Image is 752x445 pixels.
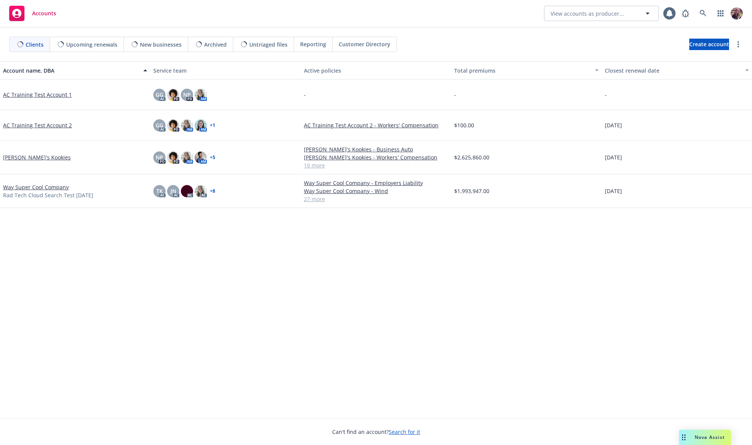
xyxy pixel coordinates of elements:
a: Way Super Cool Company [3,183,69,191]
img: photo [167,119,179,132]
span: Upcoming renewals [66,41,117,49]
a: [PERSON_NAME]'s Kookies - Workers' Compensation [304,153,448,161]
span: Can't find an account? [332,428,420,436]
a: Create account [689,39,729,50]
span: NP [183,91,191,99]
span: [DATE] [605,187,622,195]
a: AC Training Test Account 1 [3,91,72,99]
span: Clients [26,41,44,49]
span: - [605,91,607,99]
button: Total premiums [451,61,601,80]
img: photo [167,151,179,164]
span: [DATE] [605,121,622,129]
span: Untriaged files [249,41,287,49]
a: + 1 [210,123,215,128]
a: Switch app [713,6,728,21]
span: $1,993,947.00 [454,187,489,195]
span: [DATE] [605,153,622,161]
div: Service team [153,67,297,75]
a: Way Super Cool Company - Wind [304,187,448,195]
span: Reporting [300,40,326,48]
a: Search [695,6,711,21]
span: JN [171,187,176,195]
div: Active policies [304,67,448,75]
a: [PERSON_NAME]'s Kookies [3,153,71,161]
a: AC Training Test Account 2 [3,121,72,129]
a: + 8 [210,189,215,193]
span: NP [156,153,163,161]
button: View accounts as producer... [544,6,659,21]
img: photo [181,185,193,197]
img: photo [195,89,207,101]
span: Archived [204,41,227,49]
span: GG [156,91,163,99]
button: Active policies [301,61,451,80]
div: Drag to move [679,430,689,445]
span: $2,625,860.00 [454,153,489,161]
span: $100.00 [454,121,474,129]
span: GG [156,121,163,129]
a: 27 more [304,195,448,203]
span: Nova Assist [695,434,725,440]
button: Closest renewal date [602,61,752,80]
a: AC Training Test Account 2 - Workers' Compensation [304,121,448,129]
img: photo [167,89,179,101]
button: Service team [150,61,300,80]
img: photo [181,151,193,164]
img: photo [731,7,743,19]
button: Nova Assist [679,430,731,445]
span: New businesses [140,41,182,49]
img: photo [195,119,207,132]
a: + 5 [210,155,215,160]
a: Search for it [389,428,420,435]
span: Rad Tech Cloud Search Test [DATE] [3,191,93,199]
div: Closest renewal date [605,67,741,75]
a: [PERSON_NAME]'s Kookies - Business Auto [304,145,448,153]
span: Create account [689,37,729,52]
img: photo [195,185,207,197]
img: photo [195,151,207,164]
span: TK [156,187,163,195]
div: Account name, DBA [3,67,139,75]
div: Total premiums [454,67,590,75]
a: 10 more [304,161,448,169]
a: Way Super Cool Company - Employers Liability [304,179,448,187]
span: View accounts as producer... [551,10,624,18]
a: Accounts [6,3,59,24]
a: Report a Bug [678,6,693,21]
span: Customer Directory [339,40,390,48]
span: Accounts [32,10,56,16]
span: - [454,91,456,99]
span: - [304,91,306,99]
a: more [734,40,743,49]
img: photo [181,119,193,132]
